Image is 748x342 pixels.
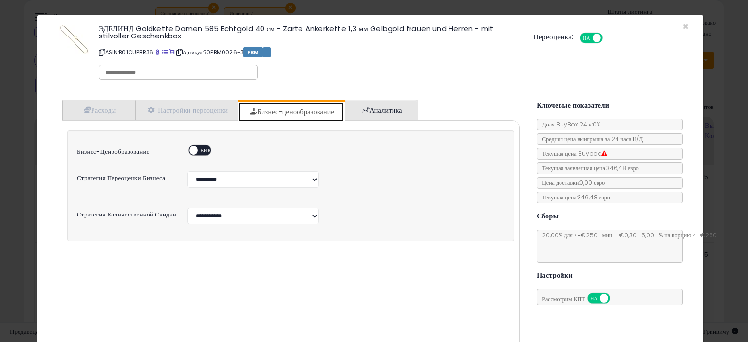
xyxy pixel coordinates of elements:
[602,231,615,239] font: мин .
[619,231,636,239] font: €0,30
[559,231,581,239] font: % для <=
[119,48,153,56] font: B01CUPBR36
[77,147,150,156] font: Бизнес-ценообразование
[700,231,717,239] font: €250
[542,231,559,239] font: 20,00
[183,48,204,56] font: Артикул:
[533,32,574,42] font: Переоценка:
[583,35,590,41] font: НА
[174,48,176,56] font: |
[77,173,165,182] font: Стратегия переоценки бизнеса
[581,231,598,239] font: €250
[204,48,243,56] font: 70FBM0026-3
[105,48,119,56] font: ASIN:
[162,48,168,56] a: Все предложения
[606,164,639,172] font: 346,48 евро
[542,179,580,187] font: Цена доставки:
[99,23,493,41] font: ЭДЕЛИНД Goldkette Damen 585 Echtgold 40 см - Zarte Ankerkette 1,3 мм Gelbgold frauen und Herren -...
[247,49,259,56] font: FBM
[537,211,559,221] font: Сборы
[641,231,654,239] font: 5,00
[201,147,240,154] font: ВЫКЛЮЧЕННЫЙ
[369,106,402,115] font: Аналитика
[593,120,600,128] font: 0%
[542,193,577,201] font: Текущая цена:
[537,100,609,110] font: Ключевые показатели
[542,120,593,128] font: Доля BuyBox 24 ч:
[77,210,176,219] font: Стратегия количественной скидки
[542,149,601,158] font: Текущая цена Buybox:
[542,295,586,303] font: Рассмотрим КПТ:
[578,193,610,201] font: 346,48 евро
[601,151,607,157] i: Подавленная коробка покупки
[542,135,632,143] font: Средняя цена выигрыша за 24 часа:
[632,135,643,143] font: Н/Д
[580,179,605,187] font: 0,00 евро
[59,25,89,54] img: 31yoWeHjoiL._SL60_.jpg
[659,231,695,239] font: % на порцию >
[155,48,160,56] a: Страница BuyBox
[257,107,334,117] font: Бизнес-ценообразование
[682,19,689,34] font: ×
[158,106,228,115] font: Настройки переоценки
[91,106,116,115] font: Расходы
[169,48,174,56] a: Только ваше объявление
[542,164,606,172] font: Текущая заявленная цена:
[590,295,597,302] font: НА
[537,270,573,280] font: Настройки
